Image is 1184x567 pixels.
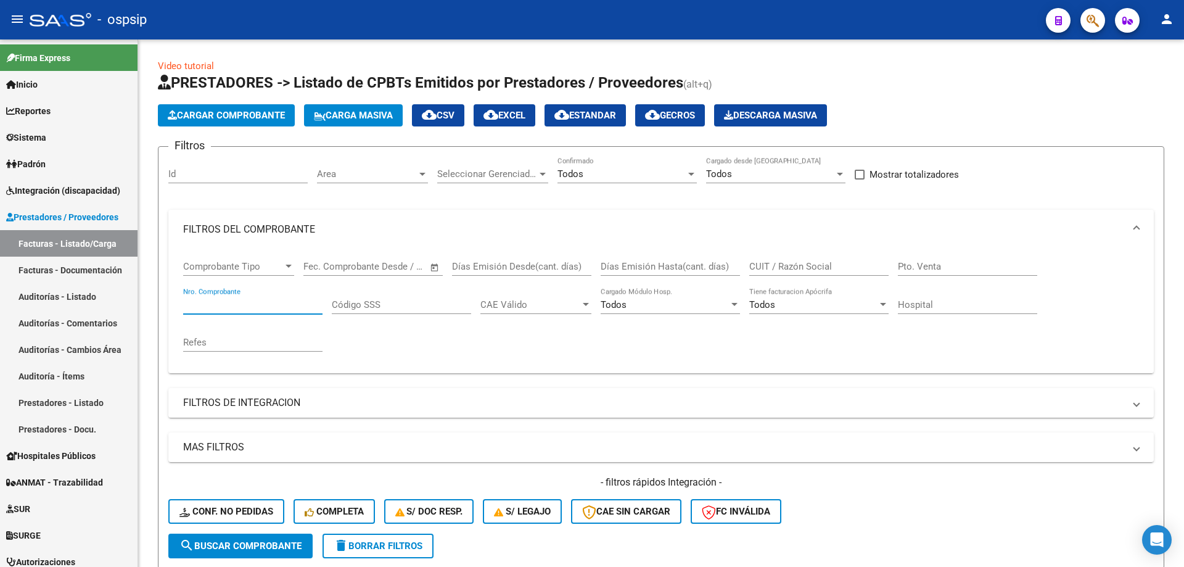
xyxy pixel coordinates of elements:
button: FC Inválida [691,499,781,524]
button: Completa [294,499,375,524]
span: Mostrar totalizadores [869,167,959,182]
span: Prestadores / Proveedores [6,210,118,224]
span: Descarga Masiva [724,110,817,121]
a: Video tutorial [158,60,214,72]
span: EXCEL [483,110,525,121]
span: Reportes [6,104,51,118]
span: S/ Doc Resp. [395,506,463,517]
span: Area [317,168,417,180]
div: FILTROS DEL COMPROBANTE [168,249,1154,373]
span: Borrar Filtros [334,540,422,552]
mat-panel-title: FILTROS DE INTEGRACION [183,396,1124,410]
mat-icon: search [179,538,194,553]
button: CAE SIN CARGAR [571,499,681,524]
button: Open calendar [428,260,442,275]
span: Todos [601,299,627,310]
mat-panel-title: FILTROS DEL COMPROBANTE [183,223,1124,236]
button: EXCEL [474,104,535,126]
span: - ospsip [97,6,147,33]
span: Inicio [6,78,38,91]
mat-panel-title: MAS FILTROS [183,441,1124,454]
mat-expansion-panel-header: FILTROS DE INTEGRACION [168,388,1154,418]
input: Fecha inicio [303,261,353,272]
span: Integración (discapacidad) [6,184,120,197]
button: CSV [412,104,464,126]
span: S/ legajo [494,506,551,517]
h3: Filtros [168,137,211,154]
span: Estandar [554,110,616,121]
span: Sistema [6,131,46,144]
span: Gecros [645,110,695,121]
div: Open Intercom Messenger [1142,525,1172,555]
button: Borrar Filtros [323,534,434,558]
span: Conf. no pedidas [179,506,273,517]
button: Buscar Comprobante [168,534,313,558]
button: S/ Doc Resp. [384,499,474,524]
mat-expansion-panel-header: FILTROS DEL COMPROBANTE [168,210,1154,249]
span: Todos [706,168,732,180]
span: Firma Express [6,51,70,65]
span: CSV [422,110,454,121]
button: Gecros [635,104,705,126]
span: Seleccionar Gerenciador [437,168,537,180]
span: Buscar Comprobante [179,540,302,552]
span: Carga Masiva [314,110,393,121]
button: S/ legajo [483,499,562,524]
span: CAE Válido [480,299,580,310]
span: FC Inválida [702,506,770,517]
button: Carga Masiva [304,104,403,126]
span: Comprobante Tipo [183,261,283,272]
mat-icon: person [1159,12,1174,27]
span: Cargar Comprobante [168,110,285,121]
button: Cargar Comprobante [158,104,295,126]
h4: - filtros rápidos Integración - [168,476,1154,489]
mat-icon: cloud_download [645,107,660,122]
mat-icon: cloud_download [483,107,498,122]
button: Estandar [545,104,626,126]
span: Padrón [6,157,46,171]
mat-icon: menu [10,12,25,27]
span: SUR [6,502,30,516]
span: Todos [749,299,775,310]
span: Todos [557,168,583,180]
span: Completa [305,506,364,517]
input: Fecha fin [364,261,424,272]
span: Hospitales Públicos [6,449,96,463]
mat-expansion-panel-header: MAS FILTROS [168,432,1154,462]
mat-icon: cloud_download [554,107,569,122]
app-download-masive: Descarga masiva de comprobantes (adjuntos) [714,104,827,126]
button: Conf. no pedidas [168,499,284,524]
span: PRESTADORES -> Listado de CPBTs Emitidos por Prestadores / Proveedores [158,74,683,91]
span: (alt+q) [683,78,712,90]
mat-icon: cloud_download [422,107,437,122]
span: SURGE [6,529,41,542]
span: ANMAT - Trazabilidad [6,476,103,489]
button: Descarga Masiva [714,104,827,126]
span: CAE SIN CARGAR [582,506,670,517]
mat-icon: delete [334,538,348,553]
